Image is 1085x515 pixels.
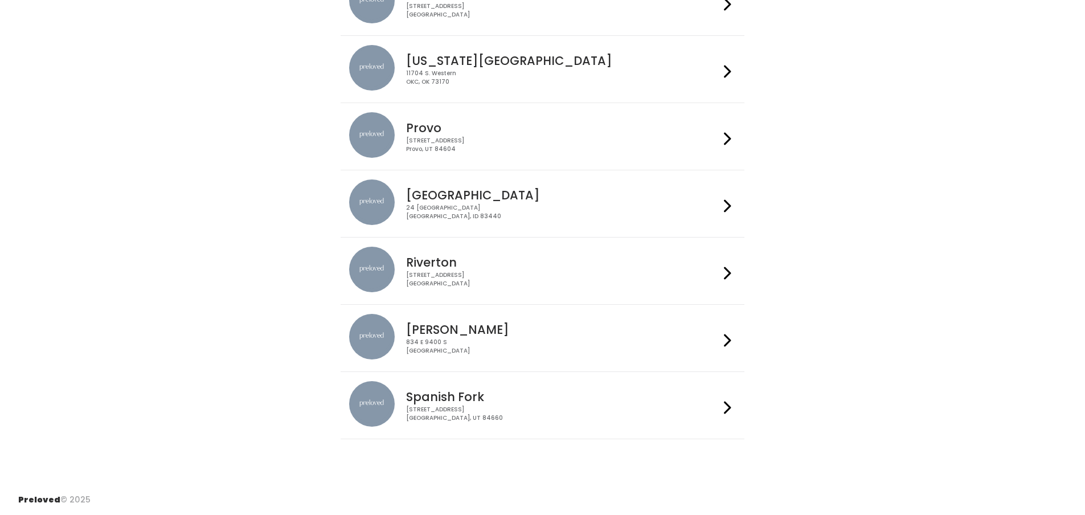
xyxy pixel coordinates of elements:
img: preloved location [349,314,395,359]
h4: Riverton [406,256,719,269]
div: 11704 S. Western OKC, OK 73170 [406,70,719,86]
span: Preloved [18,494,60,505]
img: preloved location [349,247,395,292]
a: preloved location Spanish Fork [STREET_ADDRESS][GEOGRAPHIC_DATA], UT 84660 [349,381,736,430]
h4: [GEOGRAPHIC_DATA] [406,189,719,202]
h4: Provo [406,121,719,134]
img: preloved location [349,45,395,91]
div: [STREET_ADDRESS] [GEOGRAPHIC_DATA] [406,271,719,288]
div: [STREET_ADDRESS] Provo, UT 84604 [406,137,719,153]
div: 24 [GEOGRAPHIC_DATA] [GEOGRAPHIC_DATA], ID 83440 [406,204,719,220]
a: preloved location [PERSON_NAME] 834 E 9400 S[GEOGRAPHIC_DATA] [349,314,736,362]
div: © 2025 [18,485,91,506]
a: preloved location [US_STATE][GEOGRAPHIC_DATA] 11704 S. WesternOKC, OK 73170 [349,45,736,93]
div: 834 E 9400 S [GEOGRAPHIC_DATA] [406,338,719,355]
h4: [US_STATE][GEOGRAPHIC_DATA] [406,54,719,67]
a: preloved location [GEOGRAPHIC_DATA] 24 [GEOGRAPHIC_DATA][GEOGRAPHIC_DATA], ID 83440 [349,179,736,228]
a: preloved location Provo [STREET_ADDRESS]Provo, UT 84604 [349,112,736,161]
img: preloved location [349,179,395,225]
div: [STREET_ADDRESS] [GEOGRAPHIC_DATA], UT 84660 [406,406,719,422]
img: preloved location [349,381,395,427]
img: preloved location [349,112,395,158]
div: [STREET_ADDRESS] [GEOGRAPHIC_DATA] [406,2,719,19]
h4: Spanish Fork [406,390,719,403]
a: preloved location Riverton [STREET_ADDRESS][GEOGRAPHIC_DATA] [349,247,736,295]
h4: [PERSON_NAME] [406,323,719,336]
